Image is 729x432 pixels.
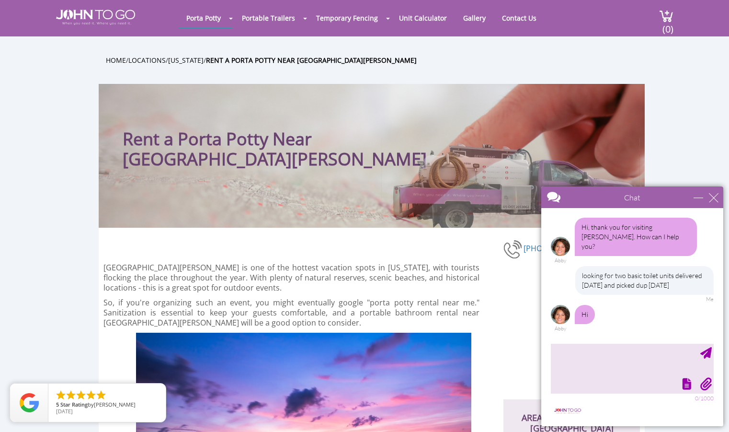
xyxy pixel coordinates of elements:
[179,9,228,27] a: Porta Potty
[456,9,493,27] a: Gallery
[94,401,136,408] span: [PERSON_NAME]
[55,389,67,401] li: 
[392,9,454,27] a: Unit Calculator
[56,401,59,408] span: 5
[95,389,107,401] li: 
[659,10,673,23] img: cart a
[206,56,417,65] a: Rent a Porta Potty Near [GEOGRAPHIC_DATA][PERSON_NAME]
[503,239,524,260] img: phone-number
[535,181,729,432] iframe: Live Chat Box
[235,9,302,27] a: Portable Trailers
[106,55,652,66] ul: / / /
[56,408,73,415] span: [DATE]
[662,15,673,35] span: (0)
[56,10,135,25] img: JOHN to go
[20,393,39,412] img: Review Rating
[103,298,479,328] p: So, if you're organizing such an event, you might eventually google "porta potty rental near me."...
[495,9,544,27] a: Contact Us
[128,56,166,65] a: Locations
[381,139,640,228] img: Truck
[60,401,88,408] span: Star Rating
[309,9,385,27] a: Temporary Fencing
[65,389,77,401] li: 
[106,56,126,65] a: Home
[168,56,204,65] a: [US_STATE]
[123,103,432,169] h1: Rent a Porta Potty Near [GEOGRAPHIC_DATA][PERSON_NAME]
[103,263,479,293] p: [GEOGRAPHIC_DATA][PERSON_NAME] is one of the hottest vacation spots in [US_STATE], with tourists ...
[75,389,87,401] li: 
[524,243,590,253] a: [PHONE_NUMBER]
[85,389,97,401] li: 
[56,402,158,409] span: by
